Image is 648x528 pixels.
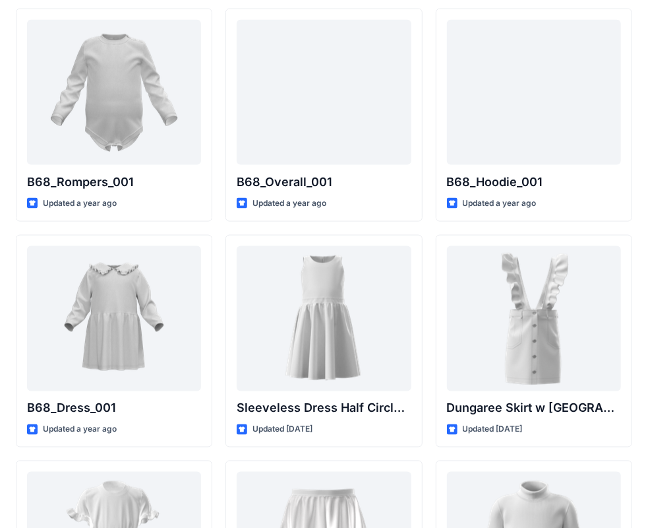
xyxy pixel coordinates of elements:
a: B68_Hoodie_001 [447,20,621,165]
p: Dungaree Skirt w [GEOGRAPHIC_DATA] [447,399,621,418]
p: B68_Dress_001 [27,399,201,418]
p: Updated [DATE] [463,423,523,437]
a: B68_Dress_001 [27,246,201,391]
a: B68_Rompers_001 [27,20,201,165]
p: B68_Hoodie_001 [447,173,621,191]
p: Updated a year ago [43,423,117,437]
p: Updated a year ago [43,197,117,211]
p: Sleeveless Dress Half Circle Skirt [237,399,411,418]
p: Updated a year ago [252,197,326,211]
p: B68_Overall_001 [237,173,411,191]
p: B68_Rompers_001 [27,173,201,191]
a: Sleeveless Dress Half Circle Skirt [237,246,411,391]
p: Updated a year ago [463,197,537,211]
a: Dungaree Skirt w Ruffles [447,246,621,391]
p: Updated [DATE] [252,423,312,437]
a: B68_Overall_001 [237,20,411,165]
